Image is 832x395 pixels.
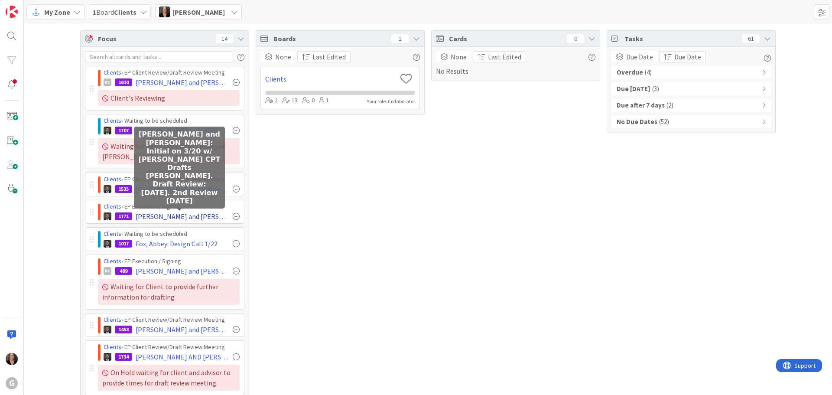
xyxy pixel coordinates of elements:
[302,96,315,105] div: 0
[104,68,240,77] div: › EP Client Review/Draft Review Meeting
[115,212,132,220] div: 1771
[282,96,298,105] div: 13
[104,240,111,248] img: JW
[659,117,669,127] span: ( 52 )
[104,78,111,86] div: RC
[98,365,240,391] div: On Hold waiting for client and advisor to provide times for draft review meeting.
[652,84,659,94] span: ( 3 )
[136,125,229,136] span: [PERSON_NAME] and [PERSON_NAME]: Initial Meeting on 3/13 w/ [PERSON_NAME] - Drafting to be Assigned
[104,229,240,238] div: › Waiting to be scheduled
[136,238,218,249] span: Fox, Abbey: Design Call 1/22
[216,34,233,43] div: 14
[265,96,278,105] div: 2
[136,266,229,276] span: [PERSON_NAME] and [PERSON_NAME]: Drafting [PERSON_NAME] Review 5/6 initial mtg, [DATE] draft revi...
[18,1,39,12] span: Support
[645,68,652,78] span: ( 4 )
[626,52,653,62] span: Due Date
[104,127,111,134] img: JW
[104,69,121,76] a: Clients
[624,33,738,44] span: Tasks
[104,212,111,220] img: JW
[6,6,18,18] img: Visit kanbanzone.com
[159,7,170,17] img: MW
[104,202,121,210] a: Clients
[104,315,240,324] div: › EP Client Review/Draft Review Meeting
[674,52,701,62] span: Due Date
[436,51,595,76] div: No Results
[104,326,111,333] img: JW
[137,130,221,205] h5: [PERSON_NAME] and [PERSON_NAME]: Initial on 3/20 w/ [PERSON_NAME] CPT Drafts [PERSON_NAME]. Draft...
[275,52,291,62] span: None
[617,68,643,78] b: Overdue
[617,84,650,94] b: Due [DATE]
[115,353,132,361] div: 1734
[104,257,121,265] a: Clients
[659,51,706,62] button: Due Date
[104,316,121,323] a: Clients
[488,52,521,62] span: Last Edited
[451,52,467,62] span: None
[104,257,240,266] div: › EP Execution / Signing
[104,267,111,275] div: RC
[104,202,240,211] div: › EP Execution / Signing
[136,352,229,362] span: [PERSON_NAME] AND [PERSON_NAME]: Initial Meeting on 3/14 with [PERSON_NAME]: Design Mtg 6/02; Dra...
[114,8,136,16] b: Clients
[391,34,409,43] div: 1
[367,98,415,105] div: Your role: Collaborator
[98,33,209,44] span: Focus
[567,34,584,43] div: 0
[136,211,229,222] span: [PERSON_NAME] and [PERSON_NAME]: Initial on 3/20 w/ [PERSON_NAME] CPT Drafts [PERSON_NAME]. Draft...
[136,77,229,88] span: [PERSON_NAME] and [PERSON_NAME]: Initial Meeting on 2/20 with [PERSON_NAME], Signing of POA's [DATE]
[172,7,225,17] span: [PERSON_NAME]
[319,96,329,105] div: 1
[104,343,240,352] div: › EP Client Review/Draft Review Meeting
[104,343,121,351] a: Clients
[104,116,240,125] div: › Waiting to be scheduled
[273,33,387,44] span: Boards
[98,279,240,305] div: Waiting for Client to provide further information for drafting
[115,267,132,275] div: 489
[742,34,760,43] div: 61
[104,353,111,361] img: JW
[6,353,18,365] img: MW
[115,240,132,248] div: 1017
[104,185,111,193] img: JW
[617,101,665,111] b: Due after 7 days
[617,117,657,127] b: No Due Dates
[98,138,240,164] div: Waiting for Info from Client - Hold per [PERSON_NAME]
[104,117,121,124] a: Clients
[115,185,132,193] div: 1535
[93,8,96,16] b: 1
[104,230,121,238] a: Clients
[104,175,240,184] div: › EP Client Review/Draft Review Meeting
[666,101,673,111] span: ( 2 )
[265,74,396,84] a: Clients
[115,326,132,333] div: 1453
[312,52,346,62] span: Last Edited
[115,78,132,86] div: 1610
[297,51,351,62] button: Last Edited
[85,51,233,62] input: Search all cards and tasks...
[473,51,526,62] button: Last Edited
[449,33,562,44] span: Cards
[115,127,132,134] div: 1707
[98,90,240,106] div: Client's Reviewing
[44,7,70,17] span: My Zone
[6,377,18,389] div: G
[104,175,121,183] a: Clients
[136,324,229,335] span: [PERSON_NAME] and [PERSON_NAME]: Initial Meeting on [DATE] with [PERSON_NAME]; Drafts [PERSON_NAM...
[93,7,136,17] span: Board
